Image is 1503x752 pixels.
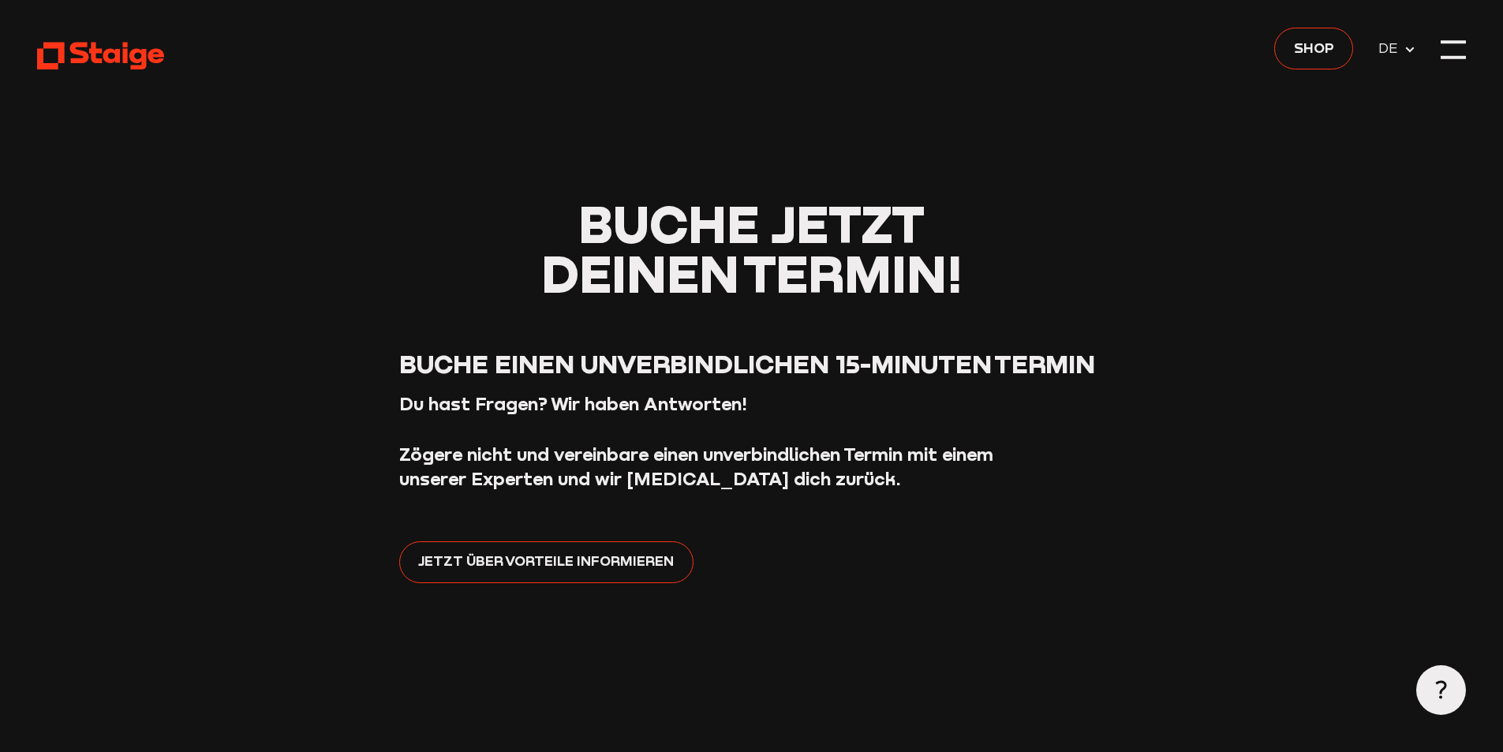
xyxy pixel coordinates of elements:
span: DE [1378,37,1404,59]
strong: Du hast Fragen? Wir haben Antworten! [399,393,747,414]
span: Jetzt über Vorteile informieren [418,550,674,572]
span: Buche einen unverbindlichen 15-Minuten Termin [399,348,1095,379]
strong: Zögere nicht und vereinbare einen unverbindlichen Termin mit einem unserer Experten und wir [MEDI... [399,443,993,490]
a: Jetzt über Vorteile informieren [399,541,694,583]
span: Shop [1294,36,1334,58]
a: Shop [1274,28,1353,69]
span: Buche jetzt deinen Termin! [541,193,962,304]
